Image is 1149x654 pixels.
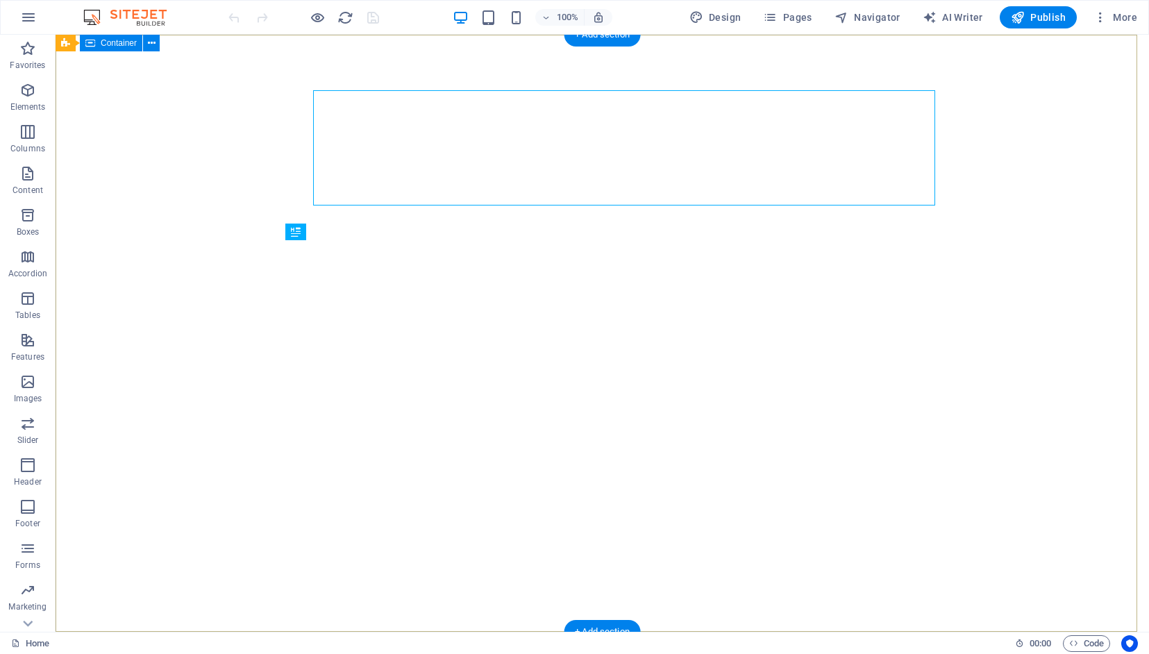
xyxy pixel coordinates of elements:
button: Design [684,6,747,28]
p: Images [14,393,42,404]
span: More [1093,10,1137,24]
div: + Add section [564,23,641,47]
span: 00 00 [1030,635,1051,652]
span: Navigator [835,10,900,24]
span: Container [101,39,137,47]
p: Elements [10,101,46,112]
button: 100% [535,9,585,26]
button: AI Writer [917,6,989,28]
p: Footer [15,518,40,529]
p: Columns [10,143,45,154]
p: Content [12,185,43,196]
button: More [1088,6,1143,28]
button: Publish [1000,6,1077,28]
span: Design [689,10,741,24]
button: Code [1063,635,1110,652]
button: Click here to leave preview mode and continue editing [309,9,326,26]
button: Navigator [829,6,906,28]
p: Features [11,351,44,362]
h6: 100% [556,9,578,26]
img: Editor Logo [80,9,184,26]
p: Tables [15,310,40,321]
h6: Session time [1015,635,1052,652]
p: Favorites [10,60,45,71]
p: Forms [15,560,40,571]
p: Slider [17,435,39,446]
span: : [1039,638,1041,648]
span: Publish [1011,10,1066,24]
p: Marketing [8,601,47,612]
p: Accordion [8,268,47,279]
span: Code [1069,635,1104,652]
button: Pages [757,6,817,28]
a: Click to cancel selection. Double-click to open Pages [11,635,49,652]
div: + Add section [564,620,641,644]
button: reload [337,9,353,26]
button: Usercentrics [1121,635,1138,652]
i: Reload page [337,10,353,26]
p: Boxes [17,226,40,237]
span: Pages [763,10,812,24]
div: Design (Ctrl+Alt+Y) [684,6,747,28]
i: On resize automatically adjust zoom level to fit chosen device. [592,11,605,24]
span: AI Writer [923,10,983,24]
p: Header [14,476,42,487]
